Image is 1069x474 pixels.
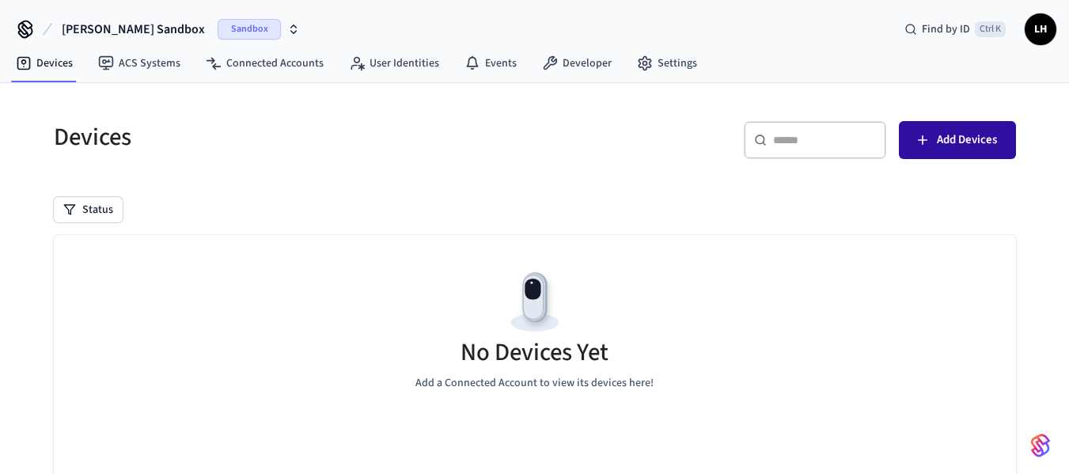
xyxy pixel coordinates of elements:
button: LH [1025,13,1056,45]
a: Connected Accounts [193,49,336,78]
h5: No Devices Yet [461,336,608,369]
span: Ctrl K [975,21,1006,37]
a: Events [452,49,529,78]
a: ACS Systems [85,49,193,78]
div: Find by IDCtrl K [892,15,1018,44]
button: Add Devices [899,121,1016,159]
h5: Devices [54,121,525,154]
a: Developer [529,49,624,78]
button: Status [54,197,123,222]
img: Devices Empty State [499,267,571,338]
span: Find by ID [922,21,970,37]
img: SeamLogoGradient.69752ec5.svg [1031,433,1050,458]
span: Add Devices [937,130,997,150]
p: Add a Connected Account to view its devices here! [415,375,654,392]
span: LH [1026,15,1055,44]
a: Settings [624,49,710,78]
span: Sandbox [218,19,281,40]
span: [PERSON_NAME] Sandbox [62,20,205,39]
a: Devices [3,49,85,78]
a: User Identities [336,49,452,78]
